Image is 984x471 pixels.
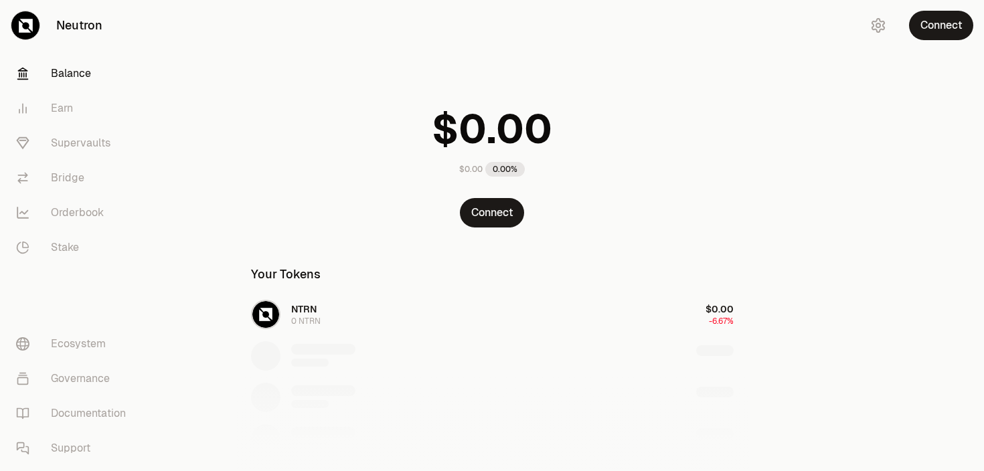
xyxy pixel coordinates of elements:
[5,161,145,195] a: Bridge
[5,195,145,230] a: Orderbook
[485,162,525,177] div: 0.00%
[5,326,145,361] a: Ecosystem
[5,230,145,265] a: Stake
[251,265,321,284] div: Your Tokens
[5,396,145,431] a: Documentation
[459,164,483,175] div: $0.00
[5,361,145,396] a: Governance
[460,198,524,227] button: Connect
[5,431,145,466] a: Support
[5,126,145,161] a: Supervaults
[5,56,145,91] a: Balance
[909,11,973,40] button: Connect
[5,91,145,126] a: Earn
